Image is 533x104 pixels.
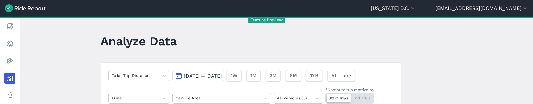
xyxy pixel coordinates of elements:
[250,72,257,79] span: 1M
[4,90,15,101] a: Policy
[290,72,297,79] span: 6M
[172,70,224,81] button: [DATE]—[DATE]
[246,70,261,81] button: 1M
[310,72,318,79] span: 1YR
[4,21,15,32] a: Report
[227,70,242,81] button: 1W
[286,70,301,81] button: 6M
[325,87,374,93] div: *Compute trip metrics by
[266,70,281,81] button: 3M
[4,73,15,84] a: Analyze
[306,70,322,81] button: 1YR
[435,5,528,12] button: [EMAIL_ADDRESS][DOMAIN_NAME]
[231,72,238,79] span: 1W
[4,55,15,66] a: Heatmaps
[331,72,351,79] span: All Time
[4,38,15,49] a: Realtime
[184,73,222,79] span: [DATE]—[DATE]
[101,33,177,50] h1: Analyze Data
[248,17,285,23] span: Feature Preview
[327,70,355,81] button: All Time
[5,4,46,12] img: Ride Report
[371,5,416,12] button: [US_STATE] D.C.
[270,72,277,79] span: 3M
